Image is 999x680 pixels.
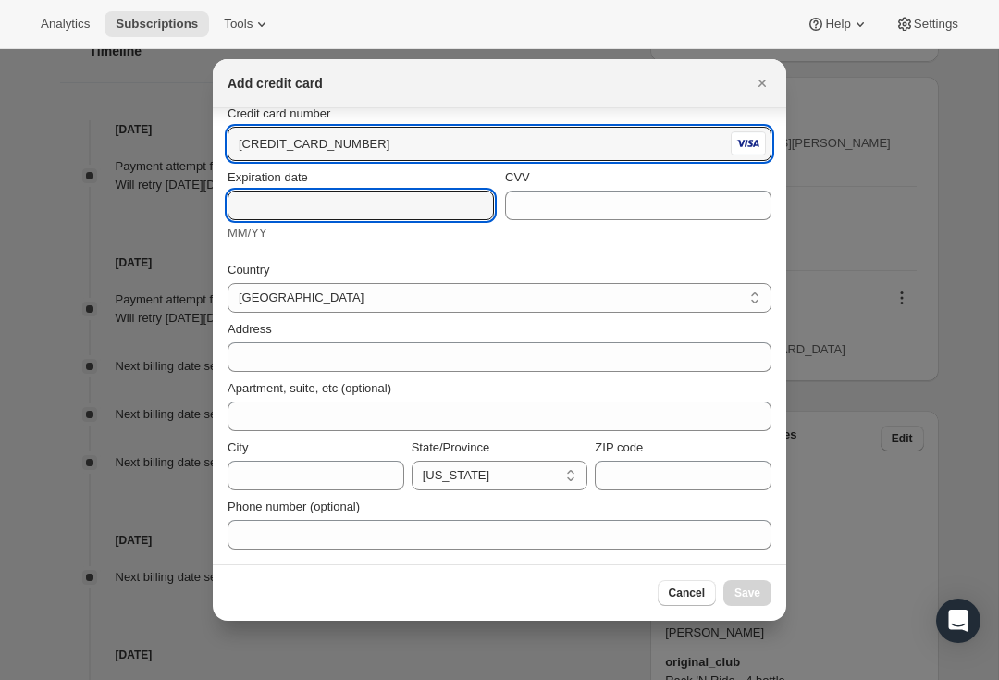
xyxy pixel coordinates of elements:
span: Address [228,322,272,336]
span: Country [228,263,270,277]
span: Credit card number [228,106,330,120]
h2: Add credit card [228,74,323,93]
button: Tools [213,11,282,37]
button: Close [749,70,775,96]
span: City [228,440,248,454]
div: Open Intercom Messenger [936,599,980,643]
span: ZIP code [595,440,643,454]
span: Apartment, suite, etc (optional) [228,381,391,395]
span: Expiration date [228,170,308,184]
button: Analytics [30,11,101,37]
button: Settings [884,11,969,37]
span: CVV [505,170,530,184]
span: Analytics [41,17,90,31]
span: Help [825,17,850,31]
span: Settings [914,17,958,31]
span: Tools [224,17,253,31]
span: Cancel [669,586,705,600]
span: Phone number (optional) [228,500,360,513]
button: Cancel [658,580,716,606]
span: State/Province [412,440,490,454]
span: Subscriptions [116,17,198,31]
button: Help [795,11,880,37]
span: MM/YY [228,226,267,240]
button: Subscriptions [105,11,209,37]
